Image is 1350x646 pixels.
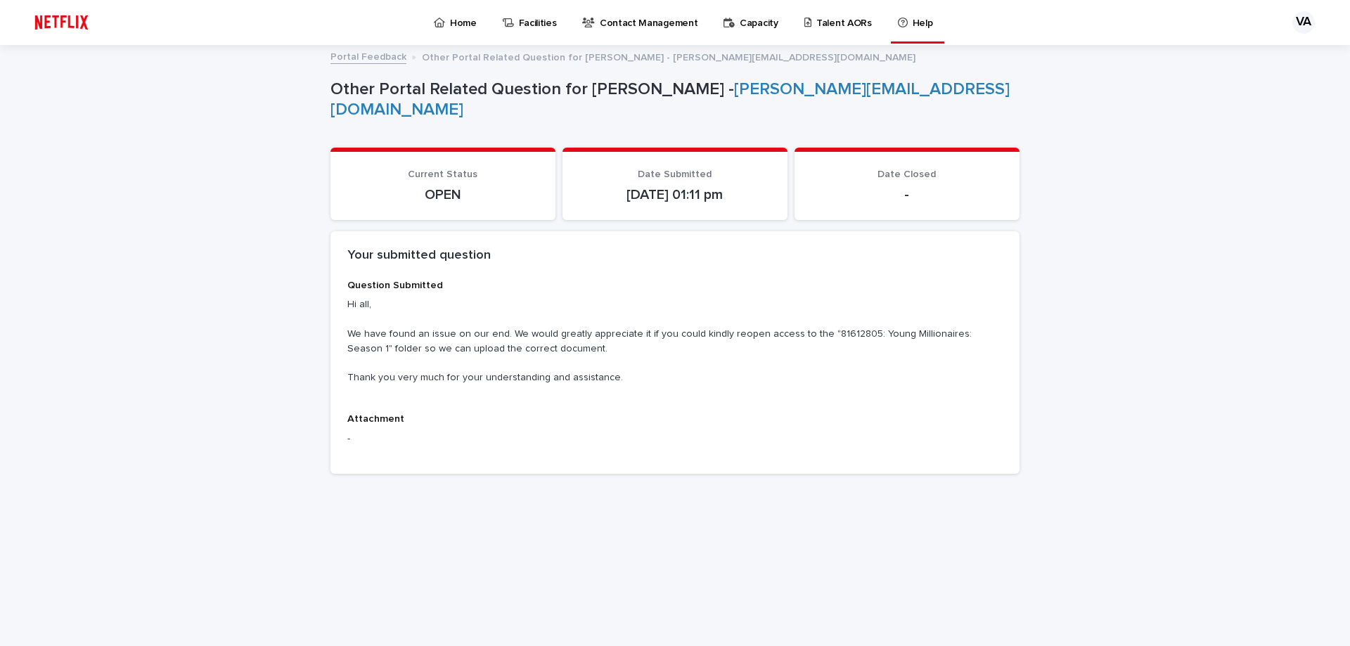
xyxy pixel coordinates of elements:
span: Date Closed [877,169,936,179]
span: Current Status [408,169,477,179]
p: Other Portal Related Question for [PERSON_NAME] - [PERSON_NAME][EMAIL_ADDRESS][DOMAIN_NAME] [422,49,915,64]
img: ifQbXi3ZQGMSEF7WDB7W [28,8,95,37]
a: Portal Feedback [330,48,406,64]
div: VA [1292,11,1315,34]
span: Question Submitted [347,280,443,290]
p: - [811,186,1003,203]
p: [DATE] 01:11 pm [579,186,771,203]
a: [PERSON_NAME][EMAIL_ADDRESS][DOMAIN_NAME] [330,81,1010,118]
p: - [347,432,1003,446]
span: Attachment [347,414,404,424]
h2: Your submitted question [347,248,491,264]
span: Date Submitted [638,169,712,179]
p: Other Portal Related Question for [PERSON_NAME] - [330,79,1014,120]
p: Hi all, We have found an issue on our end. We would greatly appreciate it if you could kindly reo... [347,297,1003,385]
p: OPEN [347,186,539,203]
